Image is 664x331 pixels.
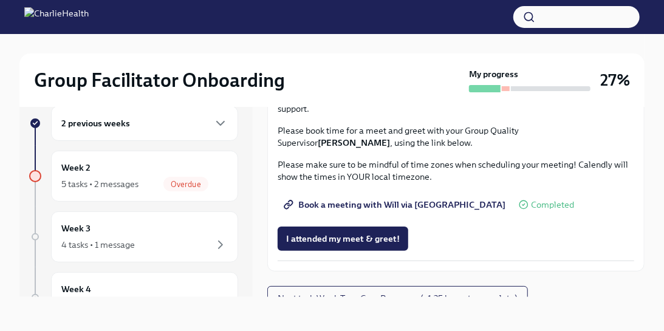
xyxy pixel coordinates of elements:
p: Please book time for a meet and greet with your Group Quality Supervisor , using the link below. [278,125,634,149]
div: 5 tasks • 2 messages [61,178,139,190]
a: Week 25 tasks • 2 messagesOverdue [29,151,238,202]
p: Please make sure to be mindful of time zones when scheduling your meeting! Calendly will show the... [278,159,634,183]
button: I attended my meet & greet! [278,227,408,251]
div: 2 previous weeks [51,106,238,141]
a: Week 34 tasks • 1 message [29,211,238,262]
strong: [PERSON_NAME] [318,137,390,148]
a: Book a meeting with Will via [GEOGRAPHIC_DATA] [278,193,514,217]
span: Book a meeting with Will via [GEOGRAPHIC_DATA] [286,199,505,211]
strong: My progress [469,68,518,80]
span: Next task : Week Two: Core Processes (~1.25 hours to complete) [278,292,518,304]
button: Next task:Week Two: Core Processes (~1.25 hours to complete) [267,286,528,310]
span: Completed [531,200,574,210]
div: 4 tasks • 1 message [61,239,135,251]
span: Overdue [163,180,208,189]
span: I attended my meet & greet! [286,233,400,245]
h6: Week 3 [61,222,91,235]
h2: Group Facilitator Onboarding [34,68,285,92]
h3: 27% [600,69,630,91]
h6: Week 4 [61,282,91,296]
h6: 2 previous weeks [61,117,130,130]
h6: Week 2 [61,161,91,174]
a: Week 4 [29,272,238,323]
img: CharlieHealth [24,7,89,27]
